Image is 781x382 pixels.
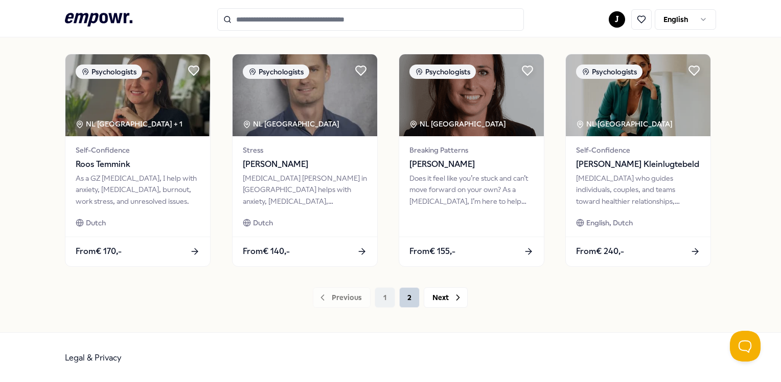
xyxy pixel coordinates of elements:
[217,8,524,31] input: Search for products, categories or subcategories
[424,287,468,308] button: Next
[253,217,273,228] span: Dutch
[76,118,182,130] div: NL [GEOGRAPHIC_DATA] + 1
[232,54,378,267] a: package imagePsychologistsNL [GEOGRAPHIC_DATA] Stress[PERSON_NAME][MEDICAL_DATA] [PERSON_NAME] in...
[233,54,377,136] img: package image
[409,173,534,207] div: Does it feel like you’re stuck and can’t move forward on your own? As a [MEDICAL_DATA], I’m here ...
[76,65,142,79] div: Psychologists
[409,65,476,79] div: Psychologists
[576,144,700,156] span: Self-Confidence
[576,173,700,207] div: [MEDICAL_DATA] who guides individuals, couples, and teams toward healthier relationships, growth,...
[576,158,700,171] span: [PERSON_NAME] Kleinlugtebeld
[409,144,534,156] span: Breaking Patterns
[566,54,710,136] img: package image
[243,118,341,130] div: NL [GEOGRAPHIC_DATA]
[65,54,210,136] img: package image
[399,54,544,136] img: package image
[576,118,674,130] div: NL [GEOGRAPHIC_DATA]
[243,158,367,171] span: [PERSON_NAME]
[65,353,122,363] a: Legal & Privacy
[576,65,642,79] div: Psychologists
[399,287,420,308] button: 2
[243,245,290,258] span: From € 140,-
[576,245,624,258] span: From € 240,-
[409,118,508,130] div: NL [GEOGRAPHIC_DATA]
[730,331,761,362] iframe: Help Scout Beacon - Open
[243,144,367,156] span: Stress
[243,173,367,207] div: [MEDICAL_DATA] [PERSON_NAME] in [GEOGRAPHIC_DATA] helps with anxiety, [MEDICAL_DATA], [MEDICAL_DA...
[409,245,455,258] span: From € 155,-
[76,158,200,171] span: Roos Temmink
[86,217,106,228] span: Dutch
[609,11,625,28] button: J
[565,54,711,267] a: package imagePsychologistsNL [GEOGRAPHIC_DATA] Self-Confidence[PERSON_NAME] Kleinlugtebeld[MEDICA...
[65,54,211,267] a: package imagePsychologistsNL [GEOGRAPHIC_DATA] + 1Self-ConfidenceRoos TemminkAs a GZ [MEDICAL_DAT...
[76,173,200,207] div: As a GZ [MEDICAL_DATA], I help with anxiety, [MEDICAL_DATA], burnout, work stress, and unresolved...
[399,54,544,267] a: package imagePsychologistsNL [GEOGRAPHIC_DATA] Breaking Patterns[PERSON_NAME]Does it feel like yo...
[76,245,122,258] span: From € 170,-
[409,158,534,171] span: [PERSON_NAME]
[76,144,200,156] span: Self-Confidence
[586,217,633,228] span: English, Dutch
[243,65,309,79] div: Psychologists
